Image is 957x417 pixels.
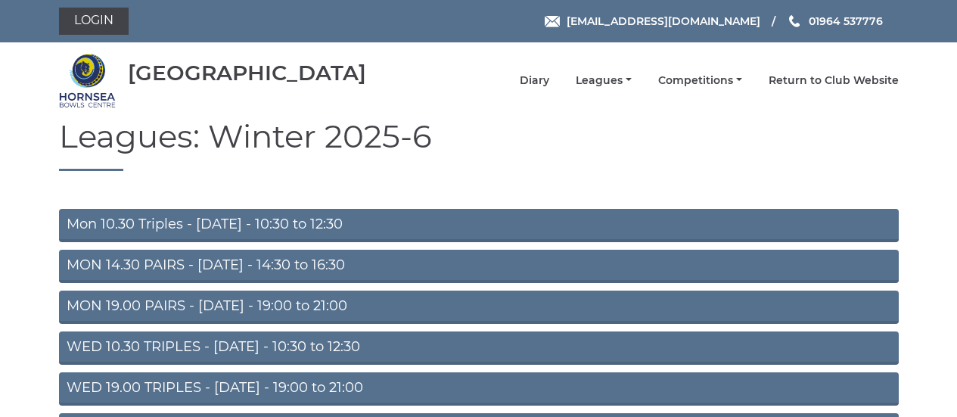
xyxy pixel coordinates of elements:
[576,73,632,88] a: Leagues
[545,16,560,27] img: Email
[59,291,899,324] a: MON 19.00 PAIRS - [DATE] - 19:00 to 21:00
[787,13,883,30] a: Phone us 01964 537776
[59,119,899,171] h1: Leagues: Winter 2025-6
[789,15,800,27] img: Phone us
[769,73,899,88] a: Return to Club Website
[59,52,116,109] img: Hornsea Bowls Centre
[809,14,883,28] span: 01964 537776
[520,73,549,88] a: Diary
[545,13,760,30] a: Email [EMAIL_ADDRESS][DOMAIN_NAME]
[567,14,760,28] span: [EMAIL_ADDRESS][DOMAIN_NAME]
[658,73,742,88] a: Competitions
[59,372,899,406] a: WED 19.00 TRIPLES - [DATE] - 19:00 to 21:00
[59,250,899,283] a: MON 14.30 PAIRS - [DATE] - 14:30 to 16:30
[59,8,129,35] a: Login
[59,331,899,365] a: WED 10.30 TRIPLES - [DATE] - 10:30 to 12:30
[59,209,899,242] a: Mon 10.30 Triples - [DATE] - 10:30 to 12:30
[128,61,366,85] div: [GEOGRAPHIC_DATA]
